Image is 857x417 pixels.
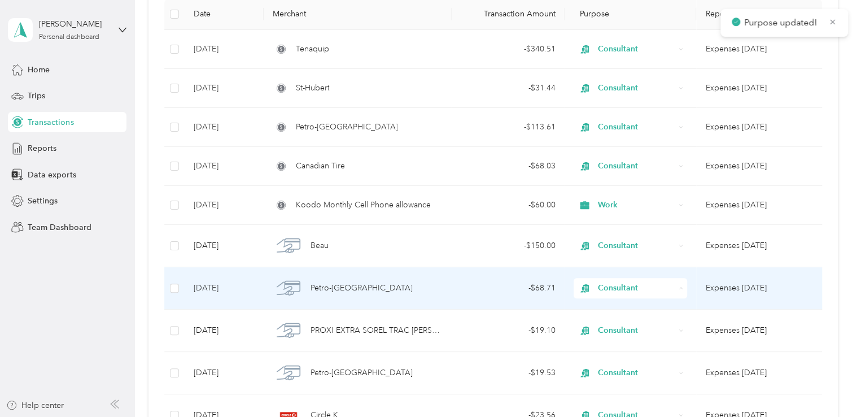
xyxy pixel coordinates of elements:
[310,282,412,294] span: Petro-[GEOGRAPHIC_DATA]
[461,43,556,55] div: - $340.51
[696,310,821,352] td: Expenses August 2025
[295,121,397,133] span: Petro-[GEOGRAPHIC_DATA]
[598,324,675,337] span: Consultant
[461,367,556,379] div: - $19.53
[696,225,821,267] td: Expenses August 2025
[185,147,264,186] td: [DATE]
[39,18,110,30] div: [PERSON_NAME]
[277,319,300,342] img: PROXI EXTRA SOREL TRAC SOREL-TRACY QC
[277,234,300,258] img: Beau
[39,34,99,41] div: Personal dashboard
[295,82,329,94] span: St-Hubert
[28,221,91,233] span: Team Dashboard
[696,108,821,147] td: Expenses August 2025
[598,282,675,294] span: Consultant
[185,352,264,394] td: [DATE]
[598,82,675,94] span: Consultant
[794,354,857,417] iframe: Everlance-gr Chat Button Frame
[6,399,64,411] button: Help center
[185,225,264,267] td: [DATE]
[28,169,76,181] span: Data exports
[295,199,430,211] span: Koodo Monthly Cell Phone allowance
[696,186,821,225] td: Expenses August 2025
[295,160,344,172] span: Canadian Tire
[28,64,50,76] span: Home
[461,82,556,94] div: - $31.44
[461,324,556,337] div: - $19.10
[310,240,328,252] span: Beau
[461,121,556,133] div: - $113.61
[185,267,264,310] td: [DATE]
[185,186,264,225] td: [DATE]
[28,142,56,154] span: Reports
[744,16,820,30] p: Purpose updated!
[185,310,264,352] td: [DATE]
[185,69,264,108] td: [DATE]
[696,147,821,186] td: Expenses August 2025
[185,30,264,69] td: [DATE]
[696,267,821,310] td: Expenses August 2025
[310,324,443,337] span: PROXI EXTRA SOREL TRAC [PERSON_NAME] QC
[696,352,821,394] td: Expenses August 2025
[461,240,556,252] div: - $150.00
[310,367,412,379] span: Petro-[GEOGRAPHIC_DATA]
[598,43,675,55] span: Consultant
[461,282,556,294] div: - $68.71
[28,116,73,128] span: Transactions
[277,361,300,385] img: Petro-Canada
[185,108,264,147] td: [DATE]
[28,195,58,207] span: Settings
[598,367,675,379] span: Consultant
[696,69,821,108] td: Expenses August 2025
[28,90,45,102] span: Trips
[574,9,609,19] span: Purpose
[277,276,300,300] img: Petro-Canada
[461,160,556,172] div: - $68.03
[696,30,821,69] td: Expenses August 2025
[461,199,556,211] div: - $60.00
[295,43,329,55] span: Tenaquip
